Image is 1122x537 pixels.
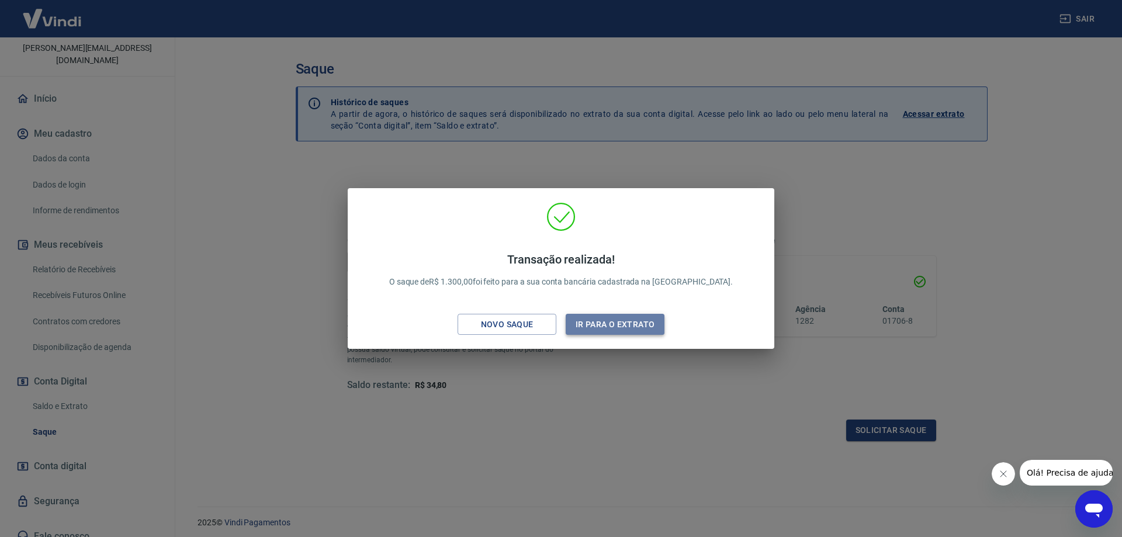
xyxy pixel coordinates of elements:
[566,314,664,335] button: Ir para o extrato
[1075,490,1113,528] iframe: Botão para abrir a janela de mensagens
[992,462,1015,486] iframe: Fechar mensagem
[7,8,98,18] span: Olá! Precisa de ajuda?
[467,317,548,332] div: Novo saque
[389,252,733,266] h4: Transação realizada!
[1020,460,1113,486] iframe: Mensagem da empresa
[458,314,556,335] button: Novo saque
[389,252,733,288] p: O saque de R$ 1.300,00 foi feito para a sua conta bancária cadastrada na [GEOGRAPHIC_DATA].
